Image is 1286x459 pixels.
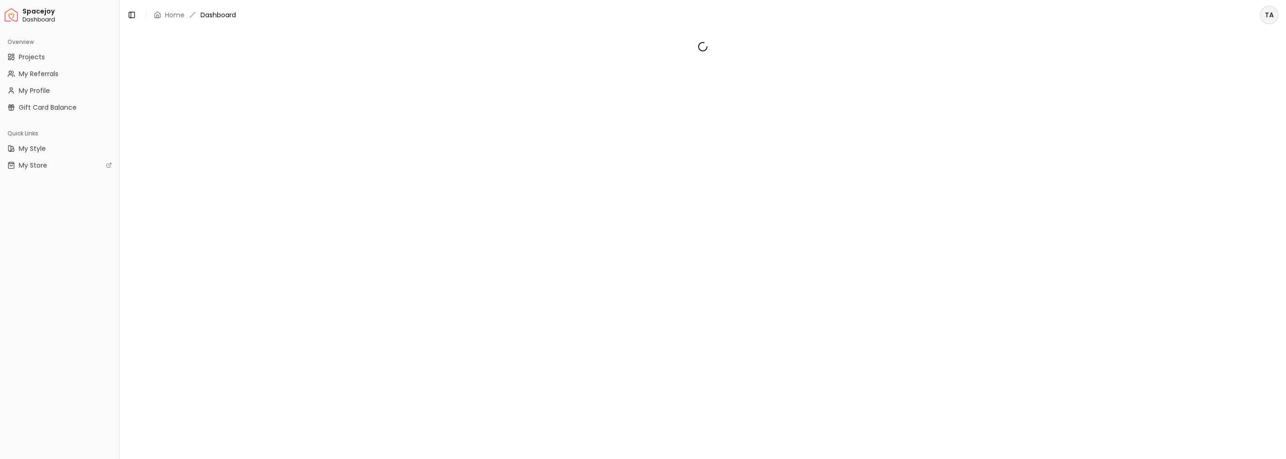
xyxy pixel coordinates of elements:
a: My Style [4,141,115,156]
button: TA [1260,6,1279,24]
a: My Store [4,158,115,173]
a: My Profile [4,83,115,98]
span: Gift Card Balance [19,103,77,112]
span: My Profile [19,86,50,95]
a: My Referrals [4,66,115,81]
span: My Style [19,144,46,153]
div: Overview [4,35,115,49]
span: Dashboard [200,10,236,20]
span: Dashboard [22,16,115,23]
span: My Referrals [19,69,58,78]
span: Spacejoy [22,7,115,16]
a: Home [165,10,185,20]
span: My Store [19,161,47,170]
nav: breadcrumb [154,10,236,20]
span: TA [1261,7,1278,23]
div: Quick Links [4,126,115,141]
span: Projects [19,52,45,62]
a: Projects [4,49,115,64]
img: Spacejoy Logo [5,8,18,21]
a: Gift Card Balance [4,100,115,115]
a: Spacejoy [5,8,18,21]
